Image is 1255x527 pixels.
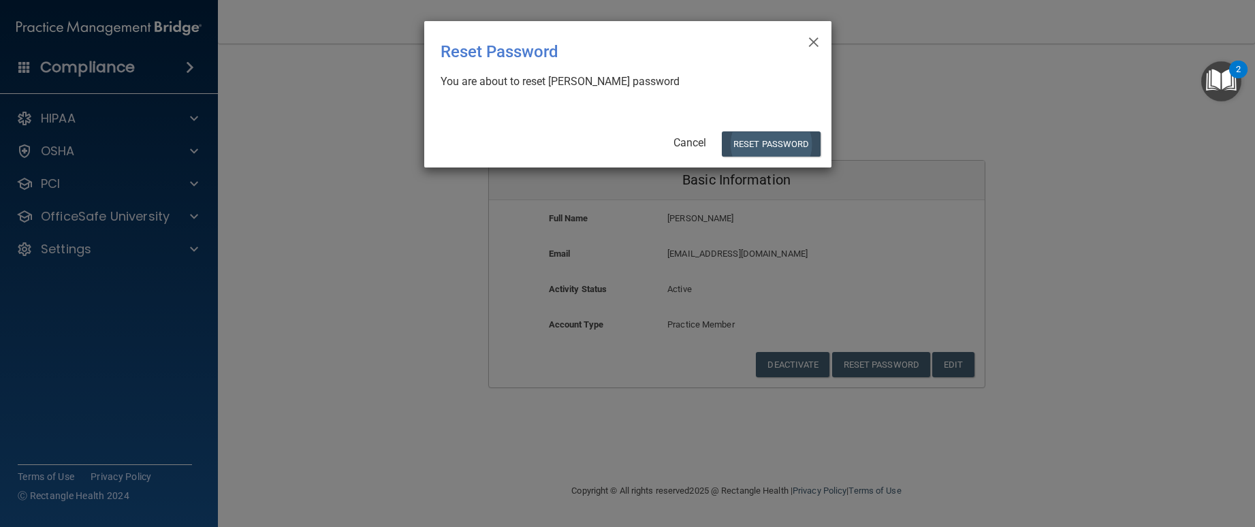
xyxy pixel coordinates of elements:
div: You are about to reset [PERSON_NAME] password [441,74,804,89]
button: Reset Password [722,131,820,157]
iframe: Drift Widget Chat Controller [1019,430,1239,485]
button: Open Resource Center, 2 new notifications [1201,61,1241,101]
div: Reset Password [441,32,759,71]
a: Cancel [673,136,706,149]
span: × [808,27,820,54]
div: 2 [1236,69,1241,87]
